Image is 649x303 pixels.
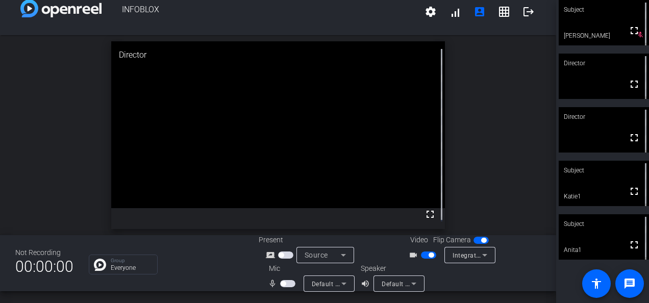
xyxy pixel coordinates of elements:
[628,24,640,37] mat-icon: fullscreen
[433,235,471,245] span: Flip Camera
[382,280,492,288] span: Default - Speakers (Realtek(R) Audio)
[623,277,636,290] mat-icon: message
[409,249,421,261] mat-icon: videocam_outline
[628,239,640,251] mat-icon: fullscreen
[628,78,640,90] mat-icon: fullscreen
[259,263,361,274] div: Mic
[312,280,448,288] span: Default - Microphone Array (Realtek(R) Audio)
[559,107,649,127] div: Director
[425,6,437,18] mat-icon: settings
[361,277,373,290] mat-icon: volume_up
[266,249,278,261] mat-icon: screen_share_outline
[111,258,152,263] p: Group
[628,185,640,197] mat-icon: fullscreen
[410,235,428,245] span: Video
[473,6,486,18] mat-icon: account_box
[522,6,535,18] mat-icon: logout
[559,214,649,234] div: Subject
[111,265,152,271] p: Everyone
[590,277,603,290] mat-icon: accessibility
[305,251,328,259] span: Source
[453,251,550,259] span: Integrated Webcam (0bda:5581)
[424,208,436,220] mat-icon: fullscreen
[361,263,422,274] div: Speaker
[94,259,106,271] img: Chat Icon
[15,254,73,279] span: 00:00:00
[559,54,649,73] div: Director
[111,41,445,69] div: Director
[498,6,510,18] mat-icon: grid_on
[259,235,361,245] div: Present
[268,277,280,290] mat-icon: mic_none
[15,247,73,258] div: Not Recording
[559,161,649,180] div: Subject
[628,132,640,144] mat-icon: fullscreen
